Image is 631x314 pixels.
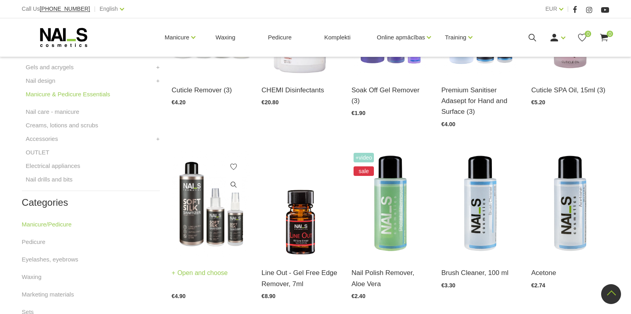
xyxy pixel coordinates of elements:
img: An all-purpose agent for removing traces of air pockets. It penetrates places where the gel or ac... [261,151,340,258]
a: English [100,4,118,14]
a: Training [445,21,466,53]
img: Disinfectant. Designed for professional use: The product is intended for disinfection of hands an... [172,151,250,258]
span: 0 [607,31,613,37]
a: Electrical appliances [26,161,81,171]
span: | [567,4,569,14]
a: [PHONE_NUMBER] [40,6,90,12]
a: Open and choose [172,267,228,279]
a: Eyelashes, eyebrows [22,255,79,264]
img: Purified acetone for quick gel polish, acrylic, and soak-off product removal.Volume:100 ml... [531,151,609,258]
a: Nail care - manicure [26,107,79,117]
a: Cuticle Remover (3) [172,85,250,96]
img: Gentle and effective acetone-free nail polish remover.Volume:100 ml., 500 ml.... [352,151,430,258]
a: Marketing materials [22,290,74,299]
h2: Categories [22,197,160,208]
a: 0 [577,33,587,43]
a: Pedicure [22,237,45,247]
a: Waxing [209,18,242,57]
a: Acetone [531,267,609,278]
span: €5.20 [531,99,545,105]
a: Pedicure [261,18,298,57]
span: €20.80 [261,99,279,105]
a: Creams, lotions and scrubs [26,121,98,130]
span: €4.00 [441,121,455,127]
a: Line Out - Gel Free Edge Remover, 7ml [261,267,340,289]
span: €2.40 [352,293,366,299]
span: €8.90 [261,293,275,299]
span: | [94,4,96,14]
a: CHEMI Disinfectants [261,85,340,96]
a: Brush Cleaner, 100 ml [441,267,519,278]
span: +Video [354,153,374,162]
a: Manicure & Pedicure Essentials [26,90,110,99]
span: €4.90 [172,293,186,299]
a: Gels and acrygels [26,62,74,72]
a: Manicure [165,21,189,53]
a: Nail drills and bits [26,175,73,184]
span: sale [354,166,374,176]
a: OUTLET [26,148,49,157]
img: An especially gentle cleaner that quickly removes acrylics, gels, and gel polishes from brushes.V... [441,151,519,258]
a: Waxing [22,272,41,282]
span: 0 [585,31,591,37]
a: Komplekti [318,18,357,57]
span: €1.90 [352,110,366,116]
a: Nail Polish Remover, Aloe Vera [352,267,430,289]
a: Accessories [26,134,58,144]
span: €2.74 [531,282,545,289]
a: EUR [545,4,557,14]
div: Call Us [22,4,90,14]
a: Manicure/Pedicure [22,220,72,229]
a: Nail design [26,76,55,86]
a: 0 [599,33,609,43]
a: + [156,76,160,86]
a: + [156,62,160,72]
a: Online apmācības [377,21,425,53]
a: Soak Off Gel Remover (3) [352,85,430,106]
span: €4.20 [172,99,186,105]
a: Cuticle SPA Oil, 15ml (3) [531,85,609,96]
a: + [156,134,160,144]
a: Premium Sanitiser Adasept for Hand and Surface (3) [441,85,519,117]
span: €3.30 [441,282,455,289]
